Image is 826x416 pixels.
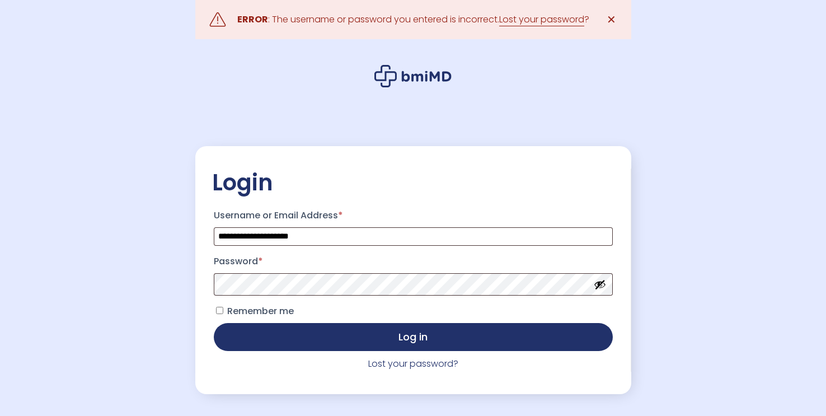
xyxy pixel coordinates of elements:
a: ✕ [600,8,623,31]
span: ✕ [607,12,616,27]
strong: ERROR [237,13,268,26]
span: Remember me [227,305,294,317]
a: Lost your password? [368,357,458,370]
input: Remember me [216,307,223,314]
button: Log in [214,323,613,351]
button: Show password [594,278,606,291]
a: Lost your password [499,13,584,26]
h2: Login [212,169,614,197]
div: : The username or password you entered is incorrect. ? [237,12,589,27]
label: Username or Email Address [214,207,613,225]
label: Password [214,253,613,270]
